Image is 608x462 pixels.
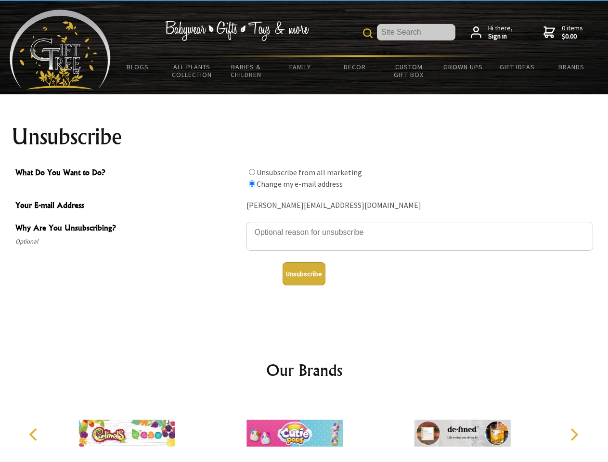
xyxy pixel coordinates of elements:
button: Next [563,424,584,445]
span: Hi there, [488,24,513,41]
strong: $0.00 [562,32,583,41]
input: Site Search [377,24,455,40]
a: Grown Ups [436,57,490,77]
span: 0 items [562,24,583,41]
span: Your E-mail Address [15,199,242,213]
a: Decor [327,57,382,77]
input: What Do You Want to Do? [249,180,255,187]
button: Previous [24,424,45,445]
a: BLOGS [111,57,165,77]
a: Family [273,57,328,77]
label: Change my e-mail address [257,179,343,189]
h1: Unsubscribe [12,125,597,148]
a: Hi there,Sign in [471,24,513,41]
img: product search [363,28,373,38]
button: Unsubscribe [283,262,325,285]
a: Custom Gift Box [382,57,436,85]
div: [PERSON_NAME][EMAIL_ADDRESS][DOMAIN_NAME] [246,198,593,213]
strong: Sign in [488,32,513,41]
h2: Our Brands [19,359,589,382]
input: What Do You Want to Do? [249,169,255,175]
span: What Do You Want to Do? [15,167,242,180]
a: Babies & Children [219,57,273,85]
a: All Plants Collection [165,57,220,85]
span: Optional [15,236,242,247]
a: Brands [544,57,599,77]
img: Babywear - Gifts - Toys & more [165,21,309,41]
label: Unsubscribe from all marketing [257,167,362,177]
a: Gift Ideas [490,57,544,77]
a: 0 items$0.00 [543,24,583,41]
textarea: Why Are You Unsubscribing? [246,222,593,251]
span: Why Are You Unsubscribing? [15,222,242,236]
img: Babyware - Gifts - Toys and more... [10,10,111,90]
